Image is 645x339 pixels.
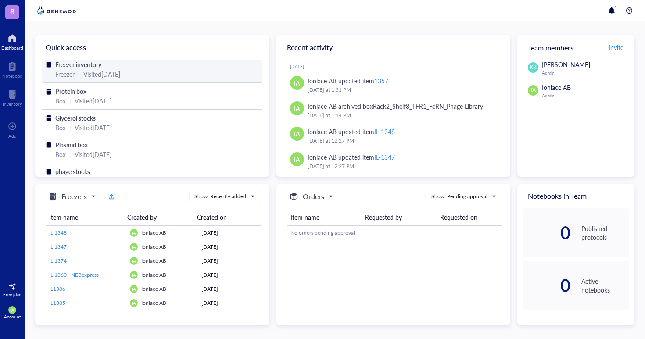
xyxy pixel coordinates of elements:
span: Plasmid box [55,140,88,149]
span: Ionlace AB [141,229,166,236]
div: Dashboard [1,45,23,50]
div: Admin [542,70,629,75]
div: Notebook [2,73,22,79]
div: IL-1348 [374,127,395,136]
a: IAIonlace AB updated item1357[DATE] at 1:51 PM [283,72,504,98]
th: Item name [287,209,362,225]
div: Account [4,314,21,319]
span: IA [132,286,136,292]
span: IA [294,103,300,113]
div: Team members [517,35,634,60]
span: IL-1360 - NEBexpress [49,271,99,278]
div: Admin [542,93,629,98]
span: IL-1348 [49,229,67,236]
span: KK [530,64,537,71]
span: Ionlace AB [141,285,166,293]
span: Protein box [55,87,86,96]
th: Created by [124,209,193,225]
div: Box [55,123,66,132]
div: [DATE] [290,64,504,69]
div: [DATE] [201,271,258,279]
div: | [69,96,71,106]
div: [DATE] at 1:14 PM [308,111,497,120]
span: IA [294,78,300,88]
a: IAIonlace AB updated itemIL-1347[DATE] at 12:27 PM [283,149,504,174]
a: Notebook [2,59,22,79]
div: Quick access [35,35,269,60]
span: Ionlace AB [141,243,166,250]
span: IL1385 [49,299,65,307]
div: [DATE] [201,229,258,237]
span: IA [132,230,136,236]
div: [DATE] [201,257,258,265]
a: IL1386 [49,285,123,293]
div: Active notebooks [581,277,629,294]
a: IL-1347 [49,243,123,251]
span: IA [132,272,136,278]
div: [DATE] [201,243,258,251]
a: IL-1360 - NEBexpress [49,271,123,279]
span: Ionlace AB [141,271,166,278]
div: [DATE] at 12:27 PM [308,136,497,145]
a: IL1385 [49,299,123,307]
a: Dashboard [1,31,23,50]
div: Freezer [55,69,75,79]
span: IA [294,129,300,139]
div: Show: Recently added [194,193,246,200]
span: Ionlace AB [542,83,571,92]
span: B [10,6,15,17]
span: IL1386 [49,285,65,293]
div: Recent activity [276,35,511,60]
a: IAIonlace AB updated itemIL-1348[DATE] at 12:27 PM [283,123,504,149]
button: Invite [608,40,624,54]
div: Box [55,150,66,159]
a: IL-1348 [49,229,123,237]
span: Freezer inventory [55,60,101,69]
span: IA [132,244,136,250]
div: No orders pending approval [290,229,499,237]
div: Ionlace AB archived box [308,101,484,111]
div: [DATE] [201,285,258,293]
span: IA [132,300,136,306]
div: Visited [DATE] [83,69,120,79]
div: [DATE] at 1:51 PM [308,86,497,94]
div: Add [8,133,17,139]
th: Created on [193,209,255,225]
span: IA [10,307,14,313]
span: Ionlace AB [141,257,166,264]
div: | [78,69,80,79]
span: IA [294,154,300,164]
span: Invite [609,43,623,52]
span: IA [530,86,536,94]
div: 1357 [374,76,388,85]
div: Ionlace AB updated item [308,152,395,162]
a: Inventory [3,87,22,107]
div: [DATE] at 12:27 PM [308,162,497,171]
th: Item name [46,209,124,225]
div: 0 [523,226,570,240]
div: IL-1347 [374,153,395,161]
div: Ionlace AB updated item [308,127,395,136]
div: Ionlace AB updated item [308,76,388,86]
span: [PERSON_NAME] [542,60,590,69]
span: IA [132,258,136,264]
div: Visited [DATE] [75,96,111,106]
span: IL-1347 [49,243,67,250]
div: Rack2_Shelf8_TFR1_FcRN_Phage Library [373,102,483,111]
div: Show: Pending approval [431,193,487,200]
div: Free plan [3,292,21,297]
img: genemod-logo [35,5,78,16]
div: Published protocols [581,224,629,242]
div: Visited [DATE] [75,123,111,132]
div: Box [55,96,66,106]
span: Ionlace AB [141,299,166,307]
div: [DATE] [201,299,258,307]
div: Inventory [3,101,22,107]
h5: Freezers [61,191,87,202]
div: Notebooks in Team [517,184,634,208]
th: Requested on [437,209,502,225]
span: IL-1374 [49,257,67,264]
div: | [69,123,71,132]
span: Glycerol stocks [55,114,96,122]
